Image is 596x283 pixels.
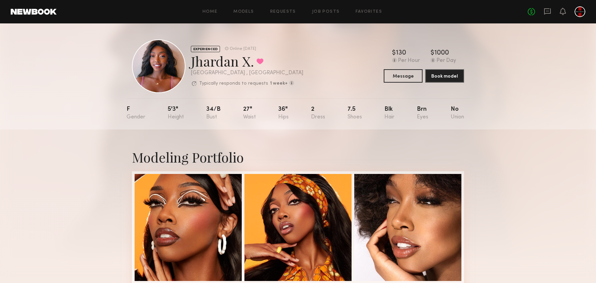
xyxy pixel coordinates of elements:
a: Home [203,10,218,14]
div: 36" [278,106,289,120]
a: Favorites [356,10,382,14]
div: $ [431,50,434,57]
div: 34/b [206,106,221,120]
div: 1000 [434,50,449,57]
div: EXPERIENCED [191,46,220,52]
div: Brn [417,106,428,120]
a: Job Posts [312,10,340,14]
a: Models [233,10,254,14]
button: Message [384,69,423,83]
div: Jhardan X. [191,52,303,70]
button: Book model [425,69,464,83]
div: Per Hour [398,58,420,64]
div: Online [DATE] [230,47,256,51]
div: $ [392,50,396,57]
div: Modeling Portfolio [132,148,464,166]
div: 130 [396,50,406,57]
div: Blk [384,106,394,120]
div: 7.5 [348,106,362,120]
div: 27" [243,106,256,120]
div: F [127,106,145,120]
div: 5'3" [168,106,184,120]
div: Per Day [437,58,456,64]
a: Requests [270,10,296,14]
div: No [451,106,464,120]
p: Typically responds to requests [199,81,268,86]
div: 2 [311,106,325,120]
div: [GEOGRAPHIC_DATA] , [GEOGRAPHIC_DATA] [191,70,303,76]
b: 1 week+ [270,81,288,86]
